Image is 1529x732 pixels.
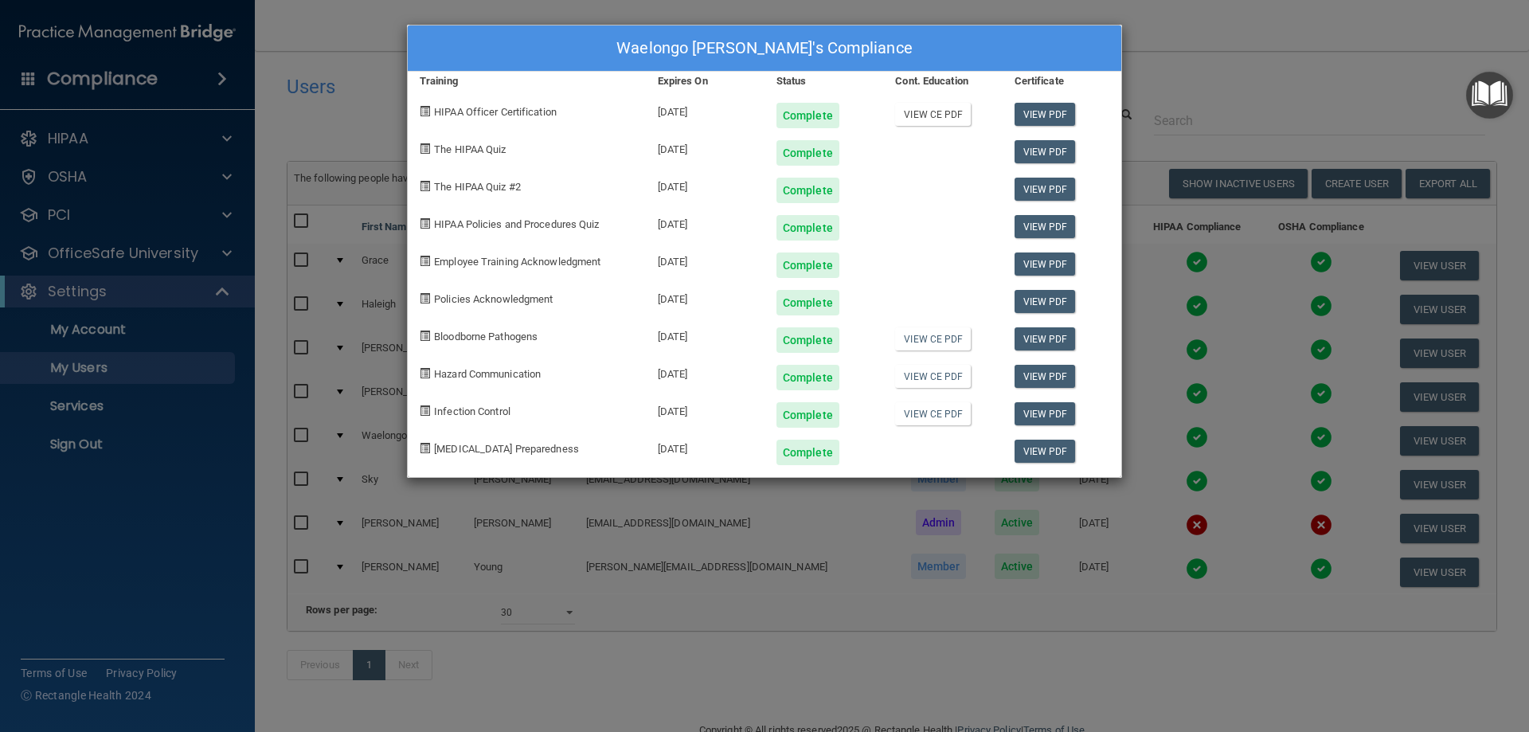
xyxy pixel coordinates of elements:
div: [DATE] [646,278,764,315]
a: View PDF [1015,140,1076,163]
span: HIPAA Officer Certification [434,106,557,118]
div: [DATE] [646,428,764,465]
span: Hazard Communication [434,368,541,380]
a: View PDF [1015,440,1076,463]
div: Complete [776,402,839,428]
div: Complete [776,365,839,390]
span: Employee Training Acknowledgment [434,256,600,268]
div: Complete [776,290,839,315]
a: View PDF [1015,290,1076,313]
div: [DATE] [646,128,764,166]
div: [DATE] [646,353,764,390]
span: Bloodborne Pathogens [434,331,538,343]
div: [DATE] [646,203,764,241]
a: View CE PDF [895,103,971,126]
div: [DATE] [646,241,764,278]
div: Waelongo [PERSON_NAME]'s Compliance [408,25,1121,72]
span: The HIPAA Quiz #2 [434,181,521,193]
a: View PDF [1015,252,1076,276]
a: View PDF [1015,215,1076,238]
a: View CE PDF [895,365,971,388]
div: [DATE] [646,315,764,353]
button: Open Resource Center [1466,72,1513,119]
span: [MEDICAL_DATA] Preparedness [434,443,579,455]
div: Complete [776,140,839,166]
div: Training [408,72,646,91]
div: [DATE] [646,390,764,428]
div: Certificate [1003,72,1121,91]
a: View PDF [1015,327,1076,350]
div: Expires On [646,72,764,91]
a: View PDF [1015,103,1076,126]
div: Complete [776,215,839,241]
span: Infection Control [434,405,510,417]
div: Complete [776,252,839,278]
a: View PDF [1015,178,1076,201]
div: Complete [776,103,839,128]
span: The HIPAA Quiz [434,143,506,155]
div: Cont. Education [883,72,1002,91]
div: Status [764,72,883,91]
a: View CE PDF [895,402,971,425]
iframe: Drift Widget Chat Controller [1253,619,1510,683]
a: View PDF [1015,365,1076,388]
div: [DATE] [646,91,764,128]
div: [DATE] [646,166,764,203]
a: View PDF [1015,402,1076,425]
span: Policies Acknowledgment [434,293,553,305]
a: View CE PDF [895,327,971,350]
div: Complete [776,327,839,353]
div: Complete [776,440,839,465]
span: HIPAA Policies and Procedures Quiz [434,218,599,230]
div: Complete [776,178,839,203]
